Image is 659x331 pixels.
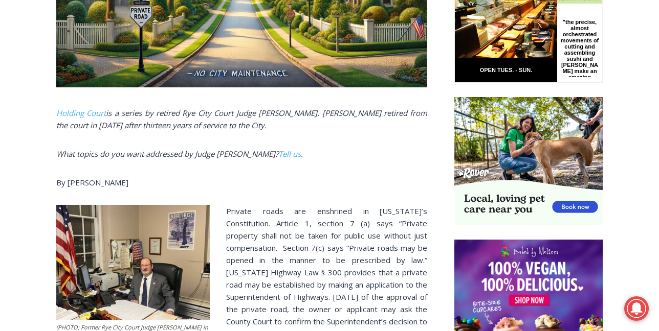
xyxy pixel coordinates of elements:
img: (PHOTO: Rye City Court Judge Joe Latwin in his office on Monday, December 5, 2022.) [56,205,210,320]
em: What topics do you want addressed by Judge [PERSON_NAME]? . [56,149,303,159]
div: "[PERSON_NAME] and I covered the [DATE] Parade, which was a really eye opening experience as I ha... [258,1,484,99]
span: Open Tues. - Sun. [PHONE_NUMBER] [3,105,100,144]
div: "the precise, almost orchestrated movements of cutting and assembling sushi and [PERSON_NAME] mak... [105,64,145,122]
a: Intern @ [DOMAIN_NAME] [246,99,496,127]
i: is a series by retired Rye City Court Judge [PERSON_NAME]. [PERSON_NAME] retired from the court i... [56,108,427,130]
span: Intern @ [DOMAIN_NAME] [268,102,474,125]
p: By [PERSON_NAME] [56,176,427,188]
a: Holding Court [56,108,106,118]
a: Tell us [278,149,301,159]
a: Open Tues. - Sun. [PHONE_NUMBER] [1,103,103,127]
